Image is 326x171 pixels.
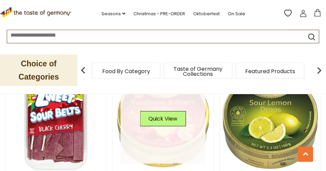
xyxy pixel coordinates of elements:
[245,69,295,74] a: Featured Products
[140,111,186,126] button: Quick View
[133,10,185,18] a: Christmas - PRE-ORDER
[102,69,150,74] a: Food By Category
[312,64,326,77] img: next arrow
[171,66,225,77] a: Taste of Germany Collections
[193,10,220,18] a: Oktoberfest
[76,64,90,77] img: previous arrow
[228,10,245,18] a: On Sale
[102,10,125,18] a: Seasons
